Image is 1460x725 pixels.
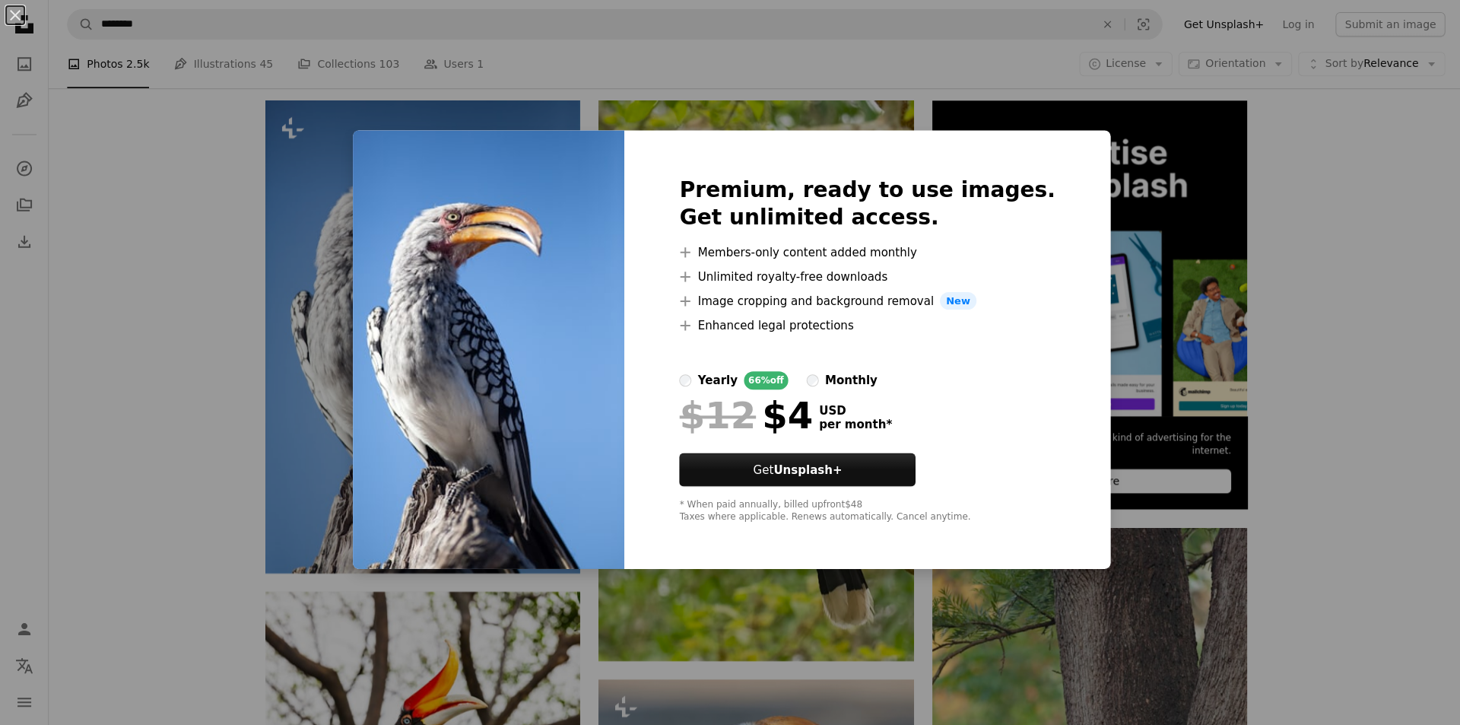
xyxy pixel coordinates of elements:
[678,267,1052,285] li: Unlimited royalty-free downloads
[678,498,1052,522] div: * When paid annually, billed upfront $48 Taxes where applicable. Renews automatically. Cancel any...
[678,243,1052,261] li: Members-only content added monthly
[742,370,787,389] div: 66% off
[817,403,890,417] span: USD
[678,291,1052,310] li: Image cropping and background removal
[805,374,817,386] input: monthly
[678,316,1052,334] li: Enhanced legal protections
[678,374,690,386] input: yearly66%off
[678,395,754,434] span: $12
[823,370,875,389] div: monthly
[678,452,913,485] button: GetUnsplash+
[938,291,974,310] span: New
[678,176,1052,231] h2: Premium, ready to use images. Get unlimited access.
[817,417,890,431] span: per month *
[352,130,623,568] img: premium_photo-1661814943176-c0dd047efa10
[772,462,840,475] strong: Unsplash+
[678,395,811,434] div: $4
[696,370,735,389] div: yearly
